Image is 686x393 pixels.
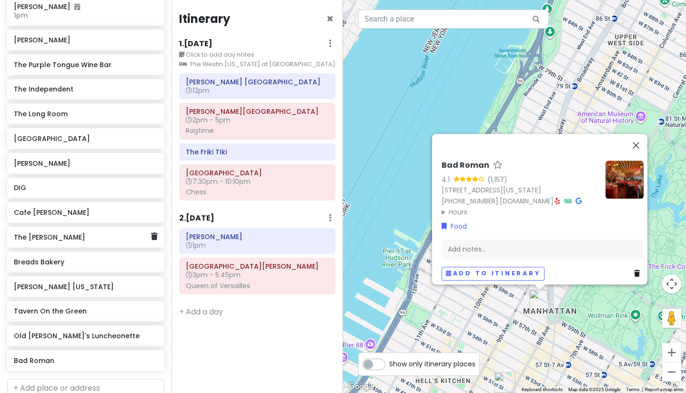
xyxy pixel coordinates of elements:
button: Map camera controls [662,274,681,293]
h6: Old [PERSON_NAME]'s Luncheonette [14,332,157,340]
h6: Tavern On the Green [14,307,157,315]
a: [STREET_ADDRESS][US_STATE] [442,185,541,195]
a: Open this area in Google Maps (opens a new window) [345,381,377,393]
span: 3pm - 5:45pm [186,270,241,280]
div: Add notes... [442,239,644,259]
div: 4.1 [442,174,454,185]
a: Food [442,221,467,232]
small: Click to add day notes [179,50,335,60]
span: Map data ©2025 Google [568,387,620,392]
button: Keyboard shortcuts [522,386,563,393]
a: [DOMAIN_NAME] [500,196,554,206]
h6: Imperial Theatre [186,169,329,177]
h6: DIG [14,183,157,192]
h6: 2 . [DATE] [179,213,214,223]
button: Close [625,134,647,157]
h6: The Purple Tongue Wine Bar [14,60,157,69]
input: Search a place [358,10,549,29]
div: Bad Roman [529,290,550,311]
button: Close [326,13,333,25]
h6: 1 . [DATE] [179,39,212,49]
div: Dolly Varden [494,372,515,393]
div: Ragtime [186,126,329,135]
button: Zoom out [662,363,681,382]
h6: Bad Roman [442,161,489,171]
small: The Westin [US_STATE] at [GEOGRAPHIC_DATA] [179,60,335,69]
h6: Vivian Beaumont Theater [186,107,329,116]
span: Close itinerary [326,11,333,27]
a: Terms (opens in new tab) [626,387,639,392]
div: Queen of Versailles [186,282,329,290]
h6: [GEOGRAPHIC_DATA] [14,134,157,143]
i: Added to itinerary [74,3,80,10]
h6: The [PERSON_NAME] [14,233,151,242]
h6: [PERSON_NAME] [14,2,157,11]
img: Picture of the place [605,161,644,199]
summary: Hours [442,207,598,217]
h6: Joe Allen [186,232,329,241]
h6: Cafe [PERSON_NAME] [14,208,157,217]
a: Report a map error [645,387,683,392]
i: Google Maps [575,198,582,204]
button: Add to itinerary [442,267,545,281]
span: 7:30pm - 10:10pm [186,177,251,186]
a: + Add a day [179,306,223,317]
span: 1pm [14,10,28,20]
h6: [PERSON_NAME] [14,36,157,44]
div: (1,157) [487,174,507,185]
span: Show only itinerary places [389,359,475,369]
h4: Itinerary [179,11,230,26]
a: Star place [493,161,503,171]
h6: [PERSON_NAME] [14,159,157,168]
h6: The Independent [14,85,157,93]
button: Zoom in [662,343,681,362]
h6: Bad Roman [14,356,157,365]
span: 1pm [186,241,206,250]
h6: P.J. Clarke's Lincoln Square [186,78,329,86]
span: 2pm - 5pm [186,115,231,125]
a: Delete place [634,268,644,279]
h6: The Friki TIki [186,148,329,156]
h6: St. James Theatre [186,262,329,271]
h6: [PERSON_NAME] [US_STATE] [14,282,157,291]
a: Delete place [151,231,158,243]
div: · · [442,161,598,217]
img: Google [345,381,377,393]
i: Tripadvisor [564,198,572,204]
button: Drag Pegman onto the map to open Street View [662,309,681,328]
span: 12pm [186,86,210,95]
h6: Breads Bakery [14,258,157,266]
a: [PHONE_NUMBER] [442,196,498,206]
div: Chess [186,188,329,196]
h6: The Long Room [14,110,157,118]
